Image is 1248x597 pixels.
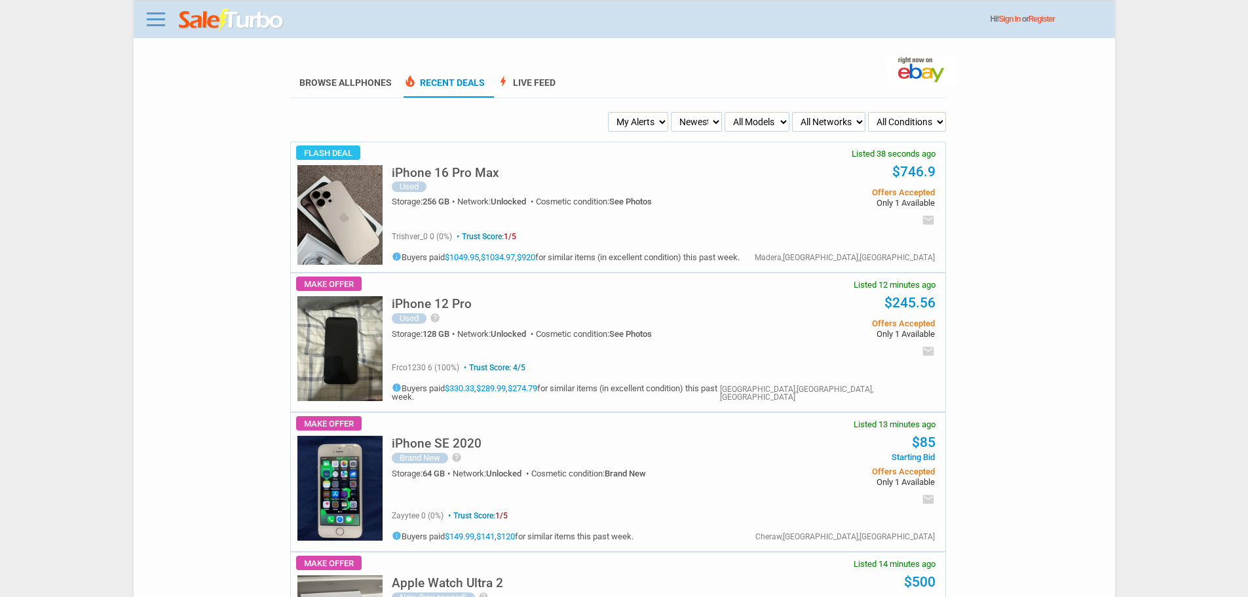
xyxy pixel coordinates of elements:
[755,533,935,541] div: Cheraw,[GEOGRAPHIC_DATA],[GEOGRAPHIC_DATA]
[504,232,516,241] span: 1/5
[536,330,652,338] div: Cosmetic condition:
[755,254,935,261] div: Madera,[GEOGRAPHIC_DATA],[GEOGRAPHIC_DATA]
[737,319,934,328] span: Offers Accepted
[536,197,652,206] div: Cosmetic condition:
[392,252,402,261] i: info
[392,363,459,372] span: frco1230 6 (100%)
[392,469,453,478] div: Storage:
[392,166,499,179] h5: iPhone 16 Pro Max
[423,197,449,206] span: 256 GB
[854,280,936,289] span: Listed 12 minutes ago
[423,469,445,478] span: 64 GB
[497,75,510,88] span: bolt
[297,436,383,541] img: s-l225.jpg
[392,453,448,463] div: Brand New
[461,363,525,372] span: Trust Score: 4/5
[476,383,506,393] a: $289.99
[991,14,999,24] span: Hi!
[392,169,499,179] a: iPhone 16 Pro Max
[854,420,936,429] span: Listed 13 minutes ago
[392,531,633,541] h5: Buyers paid , , for similar items this past week.
[392,330,457,338] div: Storage:
[904,574,936,590] a: $500
[495,511,508,520] span: 1/5
[737,478,934,486] span: Only 1 Available
[486,469,521,478] span: Unlocked
[445,531,474,541] a: $149.99
[392,197,457,206] div: Storage:
[481,252,515,262] a: $1034.97
[999,14,1021,24] a: Sign In
[445,252,479,262] a: $1049.95
[491,329,526,339] span: Unlocked
[392,232,452,241] span: trishver_0 0 (0%)
[392,440,482,450] a: iPhone SE 2020
[1029,14,1055,24] a: Register
[922,493,935,506] i: email
[392,511,444,520] span: zayytee 0 (0%)
[453,469,531,478] div: Network:
[476,531,495,541] a: $141
[454,232,516,241] span: Trust Score:
[392,437,482,450] h5: iPhone SE 2020
[296,556,362,570] span: Make Offer
[404,75,417,88] span: local_fire_department
[423,329,449,339] span: 128 GB
[296,277,362,291] span: Make Offer
[852,149,936,158] span: Listed 38 seconds ago
[392,252,740,261] h5: Buyers paid , , for similar items (in excellent condition) this past week.
[491,197,526,206] span: Unlocked
[430,313,440,323] i: help
[531,469,646,478] div: Cosmetic condition:
[737,188,934,197] span: Offers Accepted
[497,531,515,541] a: $120
[605,469,646,478] span: Brand New
[737,330,934,338] span: Only 1 Available
[392,313,426,324] div: Used
[737,199,934,207] span: Only 1 Available
[299,77,392,88] a: Browse AllPhones
[720,385,935,401] div: [GEOGRAPHIC_DATA],[GEOGRAPHIC_DATA],[GEOGRAPHIC_DATA]
[609,329,652,339] span: See Photos
[296,145,360,160] span: Flash Deal
[737,453,934,461] span: Starting Bid
[884,295,936,311] a: $245.56
[392,383,720,401] h5: Buyers paid , , for similar items (in excellent condition) this past week.
[912,434,936,450] a: $85
[445,511,508,520] span: Trust Score:
[517,252,535,262] a: $920
[392,298,472,310] h5: iPhone 12 Pro
[392,182,426,192] div: Used
[392,579,503,589] a: Apple Watch Ultra 2
[922,345,935,358] i: email
[1022,14,1055,24] span: or
[497,77,556,98] a: boltLive Feed
[297,296,383,401] img: s-l225.jpg
[451,452,462,463] i: help
[457,197,536,206] div: Network:
[457,330,536,338] div: Network:
[355,77,392,88] span: Phones
[922,214,935,227] i: email
[296,416,362,431] span: Make Offer
[392,531,402,541] i: info
[392,383,402,393] i: info
[179,9,284,32] img: saleturbo.com - Online Deals and Discount Coupons
[392,300,472,310] a: iPhone 12 Pro
[892,164,936,180] a: $746.9
[508,383,537,393] a: $274.79
[404,77,485,98] a: local_fire_departmentRecent Deals
[854,560,936,568] span: Listed 14 minutes ago
[445,383,474,393] a: $330.33
[392,577,503,589] h5: Apple Watch Ultra 2
[297,165,383,265] img: s-l225.jpg
[737,467,934,476] span: Offers Accepted
[609,197,652,206] span: See Photos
